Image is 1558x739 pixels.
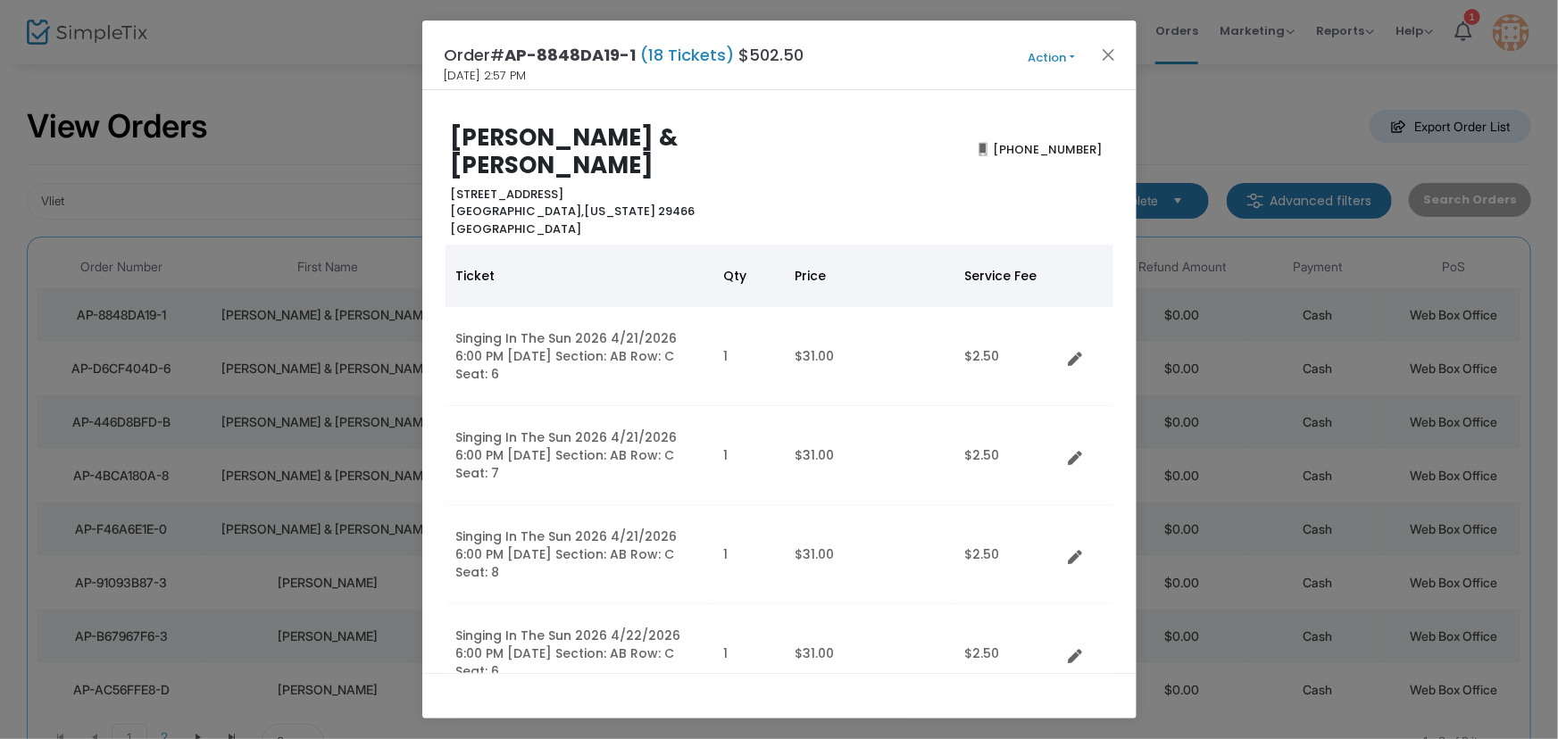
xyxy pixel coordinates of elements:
span: (18 Tickets) [637,44,739,66]
td: 1 [713,307,785,406]
td: $31.00 [785,505,954,604]
td: 1 [713,406,785,505]
span: AP-8848DA19-1 [505,44,637,66]
th: Price [785,245,954,307]
td: $31.00 [785,604,954,703]
th: Qty [713,245,785,307]
td: Singing In The Sun 2026 4/21/2026 6:00 PM [DATE] Section: AB Row: C Seat: 6 [446,307,713,406]
td: $2.50 [954,406,1062,505]
td: Singing In The Sun 2026 4/22/2026 6:00 PM [DATE] Section: AB Row: C Seat: 6 [446,604,713,703]
td: Singing In The Sun 2026 4/21/2026 6:00 PM [DATE] Section: AB Row: C Seat: 8 [446,505,713,604]
td: 1 [713,505,785,604]
b: [PERSON_NAME] & [PERSON_NAME] [450,121,678,181]
button: Close [1096,43,1120,66]
span: [GEOGRAPHIC_DATA], [450,203,584,220]
span: [DATE] 2:57 PM [445,67,527,85]
th: Ticket [446,245,713,307]
td: $31.00 [785,406,954,505]
b: [STREET_ADDRESS] [US_STATE] 29466 [GEOGRAPHIC_DATA] [450,186,695,237]
td: 1 [713,604,785,703]
td: $2.50 [954,307,1062,406]
button: Action [998,48,1105,68]
span: [PHONE_NUMBER] [987,136,1108,164]
h4: Order# $502.50 [445,43,804,67]
td: Singing In The Sun 2026 4/21/2026 6:00 PM [DATE] Section: AB Row: C Seat: 7 [446,406,713,505]
td: $31.00 [785,307,954,406]
td: $2.50 [954,604,1062,703]
th: Service Fee [954,245,1062,307]
td: $2.50 [954,505,1062,604]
